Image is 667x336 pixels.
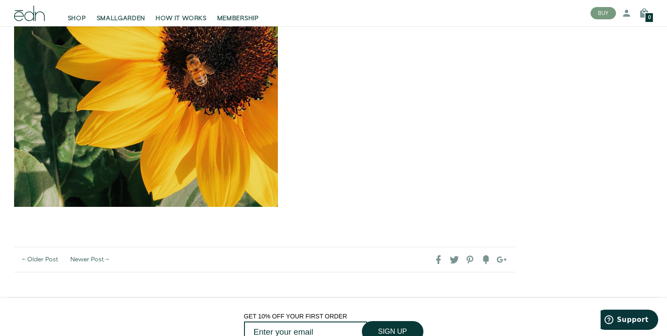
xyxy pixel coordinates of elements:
[601,310,658,332] iframe: Opens a widget where you can find more information
[212,4,264,23] a: MEMBERSHIP
[62,4,91,23] a: SHOP
[590,7,616,19] button: BUY
[217,14,259,23] span: MEMBERSHIP
[70,255,110,264] a: Newer Post→
[21,255,58,264] a: ←Older Post
[91,4,151,23] a: SMALLGARDEN
[156,14,206,23] span: HOW IT WORKS
[21,255,27,264] span: ←
[244,313,347,320] span: GET 10% OFF YOUR FIRST ORDER
[150,4,211,23] a: HOW IT WORKS
[648,15,651,20] span: 0
[97,14,146,23] span: SMALLGARDEN
[68,14,86,23] span: SHOP
[104,255,110,264] span: →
